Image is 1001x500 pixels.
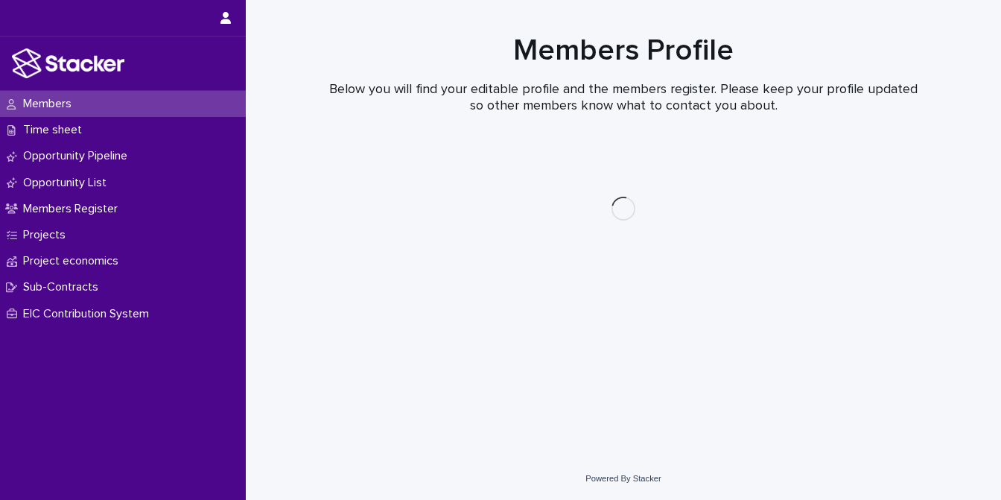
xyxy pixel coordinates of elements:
p: Opportunity Pipeline [17,149,139,163]
h1: Members Profile [261,33,986,69]
p: Members Register [17,202,130,216]
a: Powered By Stacker [585,474,661,483]
p: Time sheet [17,123,94,137]
p: Projects [17,228,77,242]
p: EIC Contribution System [17,307,161,321]
p: Members [17,97,83,111]
p: Below you will find your editable profile and the members register. Please keep your profile upda... [325,82,921,114]
p: Opportunity List [17,176,118,190]
p: Sub-Contracts [17,280,110,294]
p: Project economics [17,254,130,268]
img: stacker-logo-white.png [12,48,124,78]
